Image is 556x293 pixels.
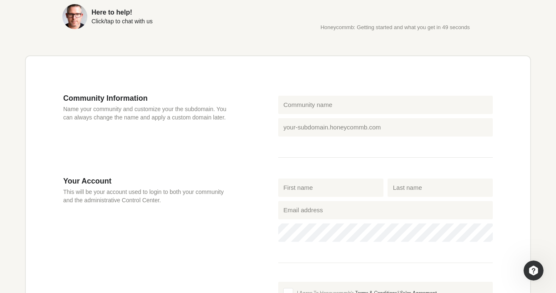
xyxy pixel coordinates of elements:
[278,118,493,137] input: your-subdomain.honeycommb.com
[62,4,87,29] img: Sean
[63,188,228,204] p: This will be your account used to login to both your community and the administrative Control Cen...
[278,201,493,219] input: Email address
[63,105,228,122] p: Name your community and customize your the subdomain. You can always change the name and apply a ...
[63,176,228,186] h3: Your Account
[388,179,493,197] input: Last name
[146,3,161,18] div: Close
[62,4,106,18] h1: Messages
[111,212,166,246] button: Help
[38,187,128,204] button: Send us a message
[297,25,494,30] p: Honeycommb: Getting started and what you get in 49 seconds
[55,114,111,124] h2: No messages
[278,179,383,197] input: First name
[132,233,145,239] span: Help
[524,261,544,281] iframe: Intercom live chat
[55,212,111,246] button: Messages
[62,4,259,29] a: Here to help!Click/tap to chat with us
[19,133,148,141] span: Messages from the team will be shown here
[91,9,153,16] div: Here to help!
[91,18,153,24] div: Click/tap to chat with us
[19,233,36,239] span: Home
[278,96,493,114] input: Community name
[67,233,99,239] span: Messages
[63,94,228,103] h3: Community Information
